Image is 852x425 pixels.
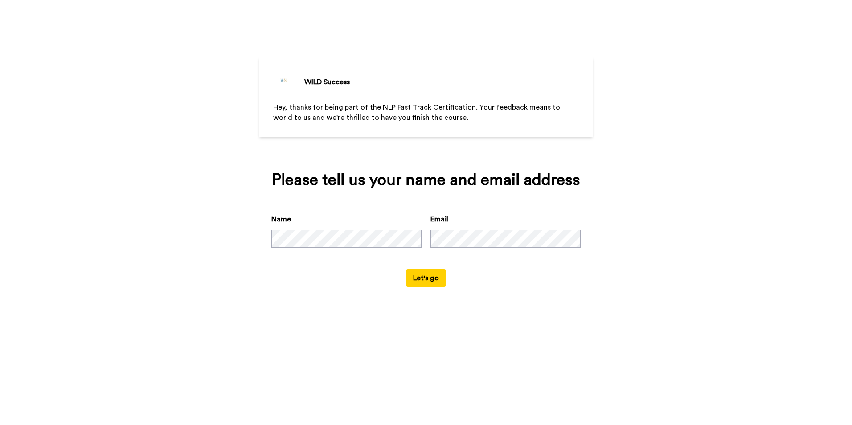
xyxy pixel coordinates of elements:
[406,269,446,287] button: Let's go
[271,171,581,189] div: Please tell us your name and email address
[273,104,562,121] span: Hey, thanks for being part of the NLP Fast Track Certification. Your feedback means to world to u...
[304,77,350,87] div: WILD Success
[271,214,291,225] label: Name
[430,214,448,225] label: Email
